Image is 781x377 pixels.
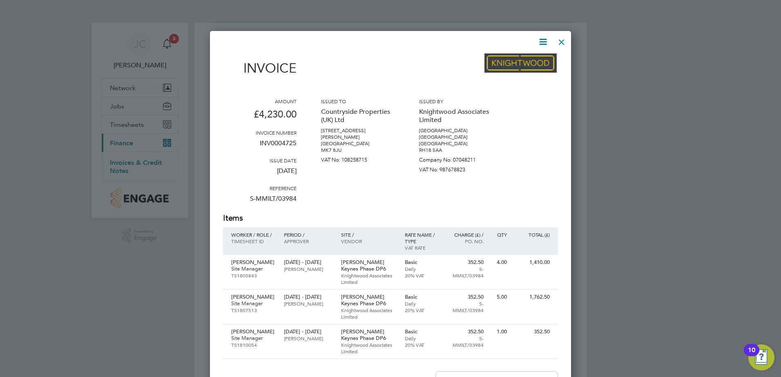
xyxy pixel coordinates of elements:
[231,307,276,313] p: TS1807513
[405,294,440,300] p: Basic
[223,136,297,157] p: INV0004725
[341,342,397,355] p: Knightwood Associates Limited
[419,153,493,163] p: Company No: 07048211
[341,231,397,238] p: Site /
[284,231,332,238] p: Period /
[448,294,484,300] p: 352.50
[223,185,297,191] h3: Reference
[223,213,558,224] h2: Items
[419,163,493,173] p: VAT No: 987678823
[748,344,774,370] button: Open Resource Center, 10 new notifications
[223,191,297,213] p: S-MMILT/03984
[321,98,395,104] h3: Issued to
[515,294,550,300] p: 1,762.50
[405,231,440,244] p: Rate name / type
[284,238,332,244] p: Approver
[515,328,550,335] p: 352.50
[284,335,332,342] p: [PERSON_NAME]
[419,147,493,153] p: RH18 5AA
[419,140,493,147] p: [GEOGRAPHIC_DATA]
[284,294,332,300] p: [DATE] - [DATE]
[419,98,493,104] h3: Issued by
[223,164,297,185] p: [DATE]
[231,328,276,335] p: [PERSON_NAME]
[405,300,440,307] p: Daily
[405,328,440,335] p: Basic
[419,134,493,140] p: [GEOGRAPHIC_DATA]
[231,335,276,342] p: Site Manager
[515,231,550,238] p: Total (£)
[515,259,550,266] p: 1,410.00
[405,342,440,348] p: 20% VAT
[492,231,507,238] p: QTY
[231,259,276,266] p: [PERSON_NAME]
[492,259,507,266] p: 4.00
[405,307,440,313] p: 20% VAT
[419,127,493,134] p: [GEOGRAPHIC_DATA]
[419,104,493,127] p: Knightwood Associates Limited
[321,104,395,127] p: Countryside Properties (UK) Ltd
[284,266,332,272] p: [PERSON_NAME]
[448,335,484,348] p: S-MMILT/03984
[231,272,276,279] p: TS1805843
[231,300,276,307] p: Site Manager
[448,231,484,238] p: Charge (£) /
[321,127,395,134] p: [STREET_ADDRESS]
[223,60,297,76] h1: Invoice
[223,104,297,129] p: £4,230.00
[231,266,276,272] p: Site Manager
[231,238,276,244] p: Timesheet ID
[448,266,484,279] p: S-MMILT/03984
[284,300,332,307] p: [PERSON_NAME]
[231,342,276,348] p: TS1810054
[231,294,276,300] p: [PERSON_NAME]
[405,272,440,279] p: 20% VAT
[321,134,395,147] p: [PERSON_NAME][GEOGRAPHIC_DATA]
[405,259,440,266] p: Basic
[321,153,395,163] p: VAT No: 108258715
[341,272,397,285] p: Knightwood Associates Limited
[231,231,276,238] p: Worker / Role /
[492,328,507,335] p: 1.00
[405,266,440,272] p: Daily
[223,98,297,104] h3: Amount
[284,259,332,266] p: [DATE] - [DATE]
[341,294,397,307] p: [PERSON_NAME] Keynes Phase DP6
[223,129,297,136] h3: Invoice number
[492,294,507,300] p: 5.00
[223,157,297,164] h3: Issue date
[341,307,397,320] p: Knightwood Associates Limited
[284,328,332,335] p: [DATE] - [DATE]
[484,53,558,73] img: knightwood-logo-remittance.png
[341,259,397,272] p: [PERSON_NAME] Keynes Phase DP6
[341,328,397,342] p: [PERSON_NAME] Keynes Phase DP6
[341,238,397,244] p: Vendor
[405,244,440,251] p: VAT rate
[448,328,484,335] p: 352.50
[405,335,440,342] p: Daily
[448,300,484,313] p: S-MMILT/03984
[321,147,395,153] p: MK7 8JU
[448,238,484,244] p: Po. No.
[748,350,755,361] div: 10
[448,259,484,266] p: 352.50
